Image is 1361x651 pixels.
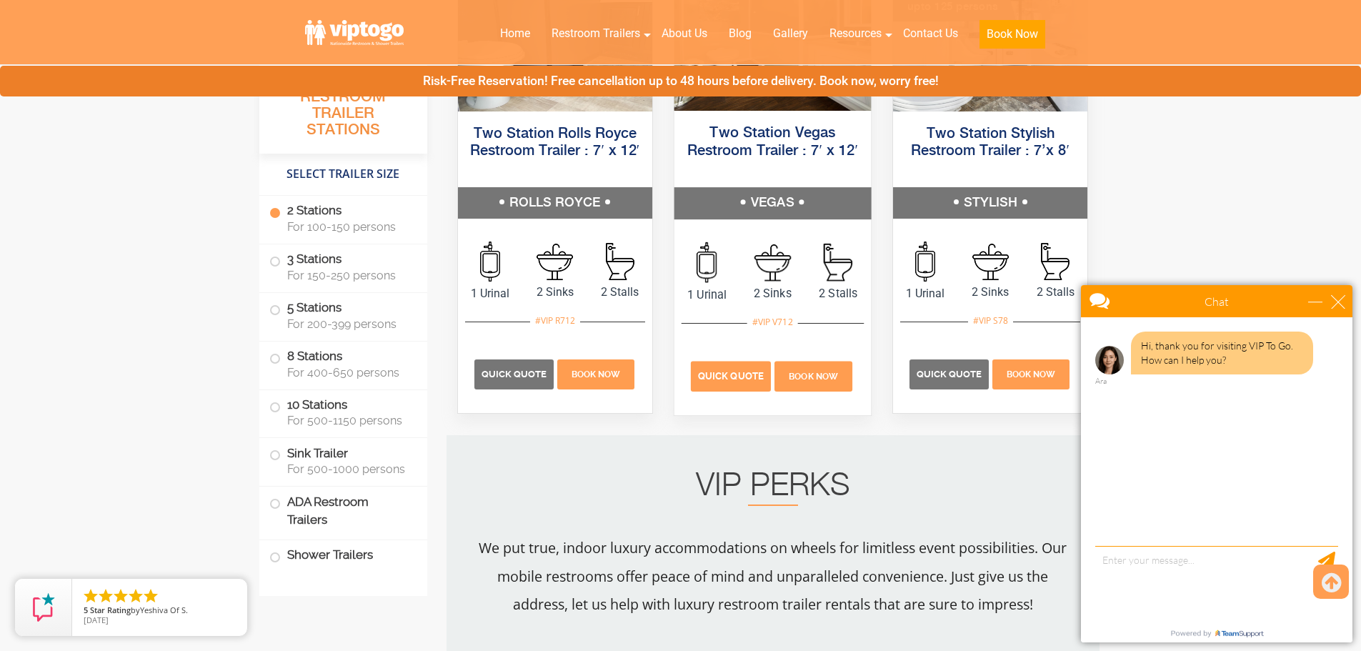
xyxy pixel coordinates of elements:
[911,126,1069,159] a: Two Station Stylish Restroom Trailer : 7’x 8′
[718,18,762,49] a: Blog
[1007,369,1055,379] span: Book Now
[287,462,410,476] span: For 500-1000 persons
[489,18,541,49] a: Home
[269,196,417,240] label: 2 Stations
[522,284,587,301] span: 2 Sinks
[789,372,838,382] span: Book Now
[287,269,410,282] span: For 150-250 persons
[1023,284,1088,301] span: 2 Stalls
[458,285,523,302] span: 1 Urinal
[762,18,819,49] a: Gallery
[979,20,1045,49] button: Book Now
[541,18,651,49] a: Restroom Trailers
[269,293,417,337] label: 5 Stations
[458,187,653,219] h5: ROLLS ROYCE
[84,605,88,615] span: 5
[537,244,573,280] img: an icon of sink
[97,587,114,605] li: 
[269,540,417,571] label: Shower Trailers
[651,18,718,49] a: About Us
[606,243,634,280] img: an icon of stall
[482,369,547,379] span: Quick Quote
[990,367,1071,380] a: Book Now
[475,472,1071,506] h2: VIP PERKS
[893,285,958,302] span: 1 Urinal
[773,369,854,382] a: Book Now
[84,606,236,616] span: by
[915,242,935,282] img: an icon of urinal
[287,317,410,331] span: For 200-399 persons
[958,284,1023,301] span: 2 Sinks
[470,126,639,159] a: Two Station Rolls Royce Restroom Trailer : 7′ x 12′
[287,220,410,234] span: For 100-150 persons
[691,369,773,382] a: Quick Quote
[269,438,417,482] label: Sink Trailer
[530,312,580,330] div: #VIP R712
[698,371,764,382] span: Quick Quote
[90,605,131,615] span: Star Rating
[909,367,991,380] a: Quick Quote
[674,286,740,303] span: 1 Urinal
[893,187,1088,219] h5: STYLISH
[968,312,1013,330] div: #VIP S78
[824,244,852,282] img: an icon of stall
[572,369,620,379] span: Book Now
[805,284,871,302] span: 2 Stalls
[697,242,717,283] img: an icon of urinal
[747,313,798,332] div: #VIP V712
[475,534,1071,618] p: We put true, indoor luxury accommodations on wheels for limitless event possibilities. Our mobile...
[480,242,500,282] img: an icon of urinal
[259,161,427,188] h4: Select Trailer Size
[140,605,188,615] span: Yeshiva Of S.
[269,244,417,289] label: 3 Stations
[754,244,792,281] img: an icon of sink
[674,187,871,219] h5: VEGAS
[687,126,858,158] a: Two Station Vegas Restroom Trailer : 7′ x 12′
[269,342,417,386] label: 8 Stations
[259,68,427,154] h3: All Portable Restroom Trailer Stations
[287,414,410,427] span: For 500-1150 persons
[917,369,982,379] span: Quick Quote
[474,367,556,380] a: Quick Quote
[1072,277,1361,651] iframe: Live Chat Box
[972,244,1009,280] img: an icon of sink
[269,390,417,434] label: 10 Stations
[1041,243,1070,280] img: an icon of stall
[269,487,417,535] label: ADA Restroom Trailers
[555,367,636,380] a: Book Now
[112,587,129,605] li: 
[84,615,109,625] span: [DATE]
[740,284,806,302] span: 2 Sinks
[892,18,969,49] a: Contact Us
[82,587,99,605] li: 
[819,18,892,49] a: Resources
[142,587,159,605] li: 
[287,366,410,379] span: For 400-650 persons
[587,284,652,301] span: 2 Stalls
[127,587,144,605] li: 
[29,593,58,622] img: Review Rating
[969,18,1056,57] a: Book Now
